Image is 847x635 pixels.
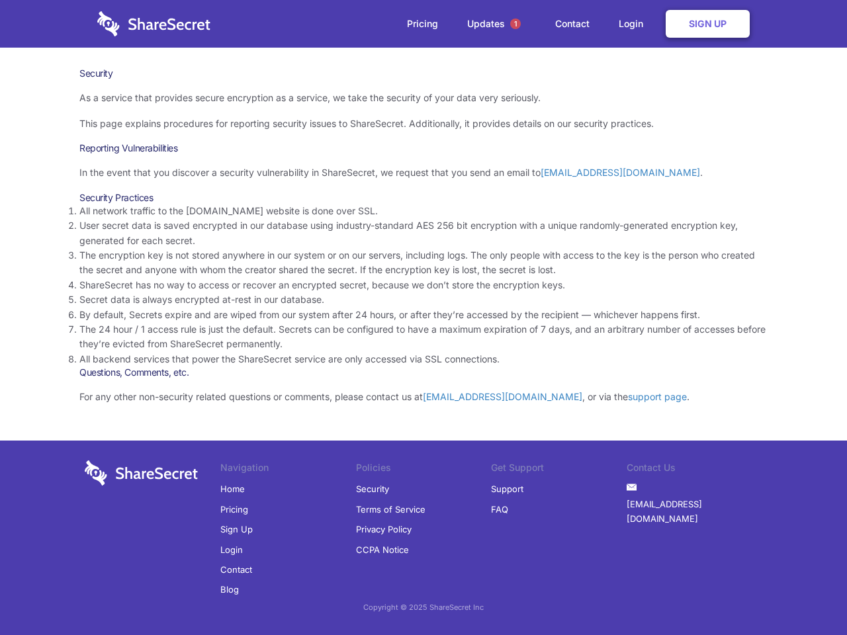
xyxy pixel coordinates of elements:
[79,116,768,131] p: This page explains procedures for reporting security issues to ShareSecret. Additionally, it prov...
[220,499,248,519] a: Pricing
[356,479,389,499] a: Security
[79,218,768,248] li: User secret data is saved encrypted in our database using industry-standard AES 256 bit encryptio...
[79,91,768,105] p: As a service that provides secure encryption as a service, we take the security of your data very...
[79,165,768,180] p: In the event that you discover a security vulnerability in ShareSecret, we request that you send ...
[423,391,582,402] a: [EMAIL_ADDRESS][DOMAIN_NAME]
[627,494,762,529] a: [EMAIL_ADDRESS][DOMAIN_NAME]
[510,19,521,29] span: 1
[79,292,768,307] li: Secret data is always encrypted at-rest in our database.
[79,192,768,204] h3: Security Practices
[79,142,768,154] h3: Reporting Vulnerabilities
[542,3,603,44] a: Contact
[79,204,768,218] li: All network traffic to the [DOMAIN_NAME] website is done over SSL.
[220,540,243,560] a: Login
[627,460,762,479] li: Contact Us
[541,167,700,178] a: [EMAIL_ADDRESS][DOMAIN_NAME]
[220,519,253,539] a: Sign Up
[628,391,687,402] a: support page
[666,10,750,38] a: Sign Up
[491,479,523,499] a: Support
[79,67,768,79] h1: Security
[356,540,409,560] a: CCPA Notice
[220,579,239,599] a: Blog
[79,390,768,404] p: For any other non-security related questions or comments, please contact us at , or via the .
[79,248,768,278] li: The encryption key is not stored anywhere in our system or on our servers, including logs. The on...
[220,479,245,499] a: Home
[220,460,356,479] li: Navigation
[605,3,663,44] a: Login
[220,560,252,579] a: Contact
[97,11,210,36] img: logo-wordmark-white-trans-d4663122ce5f474addd5e946df7df03e33cb6a1c49d2221995e7729f52c070b2.svg
[85,460,198,486] img: logo-wordmark-white-trans-d4663122ce5f474addd5e946df7df03e33cb6a1c49d2221995e7729f52c070b2.svg
[79,322,768,352] li: The 24 hour / 1 access rule is just the default. Secrets can be configured to have a maximum expi...
[491,460,627,479] li: Get Support
[79,278,768,292] li: ShareSecret has no way to access or recover an encrypted secret, because we don’t store the encry...
[394,3,451,44] a: Pricing
[356,460,492,479] li: Policies
[79,352,768,366] li: All backend services that power the ShareSecret service are only accessed via SSL connections.
[79,366,768,378] h3: Questions, Comments, etc.
[356,499,425,519] a: Terms of Service
[491,499,508,519] a: FAQ
[356,519,412,539] a: Privacy Policy
[79,308,768,322] li: By default, Secrets expire and are wiped from our system after 24 hours, or after they’re accesse...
